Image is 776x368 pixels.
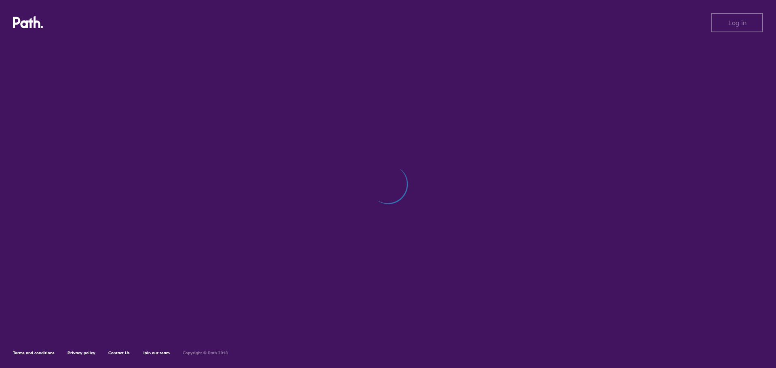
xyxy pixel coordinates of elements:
[108,350,130,355] a: Contact Us
[728,19,746,26] span: Log in
[143,350,170,355] a: Join our team
[183,351,228,355] h6: Copyright © Path 2018
[711,13,763,32] button: Log in
[67,350,95,355] a: Privacy policy
[13,350,55,355] a: Terms and conditions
